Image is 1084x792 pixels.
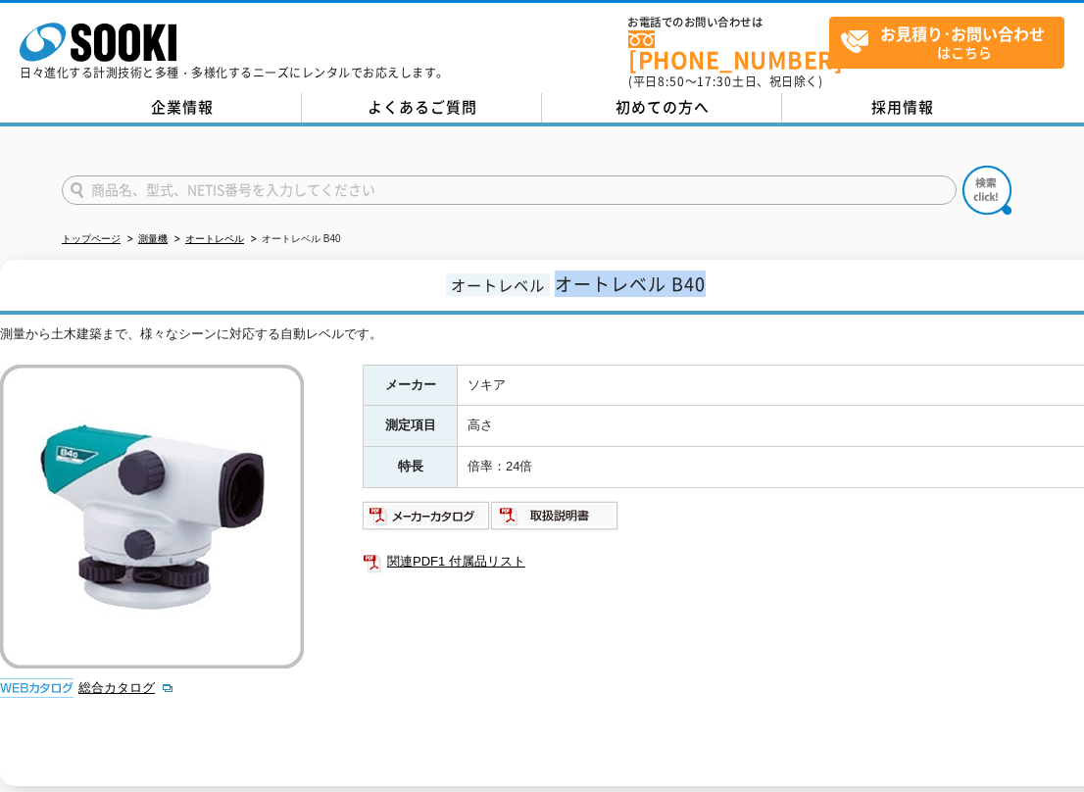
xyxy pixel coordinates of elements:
th: 特長 [364,447,458,488]
span: 8:50 [658,73,685,90]
p: 日々進化する計測技術と多種・多様化するニーズにレンタルでお応えします。 [20,67,449,78]
a: トップページ [62,233,121,244]
a: [PHONE_NUMBER] [628,30,829,71]
a: 総合カタログ [78,680,174,695]
img: 取扱説明書 [491,500,619,531]
span: お電話でのお問い合わせは [628,17,829,28]
input: 商品名、型式、NETIS番号を入力してください [62,175,957,205]
span: (平日 ～ 土日、祝日除く) [628,73,822,90]
a: オートレベル [185,233,244,244]
a: お見積り･お問い合わせはこちら [829,17,1064,69]
span: 初めての方へ [616,96,710,118]
a: 企業情報 [62,93,302,123]
span: 17:30 [697,73,732,90]
a: メーカーカタログ [363,513,491,527]
a: 取扱説明書 [491,513,619,527]
span: はこちら [840,18,1063,67]
a: 初めての方へ [542,93,782,123]
a: 測量機 [138,233,168,244]
a: よくあるご質問 [302,93,542,123]
th: 測定項目 [364,406,458,447]
span: オートレベル B40 [555,271,706,297]
img: btn_search.png [962,166,1011,215]
li: オートレベル B40 [247,229,341,250]
th: メーカー [364,365,458,406]
span: オートレベル [446,273,550,296]
img: メーカーカタログ [363,500,491,531]
strong: お見積り･お問い合わせ [880,22,1045,45]
a: 採用情報 [782,93,1022,123]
